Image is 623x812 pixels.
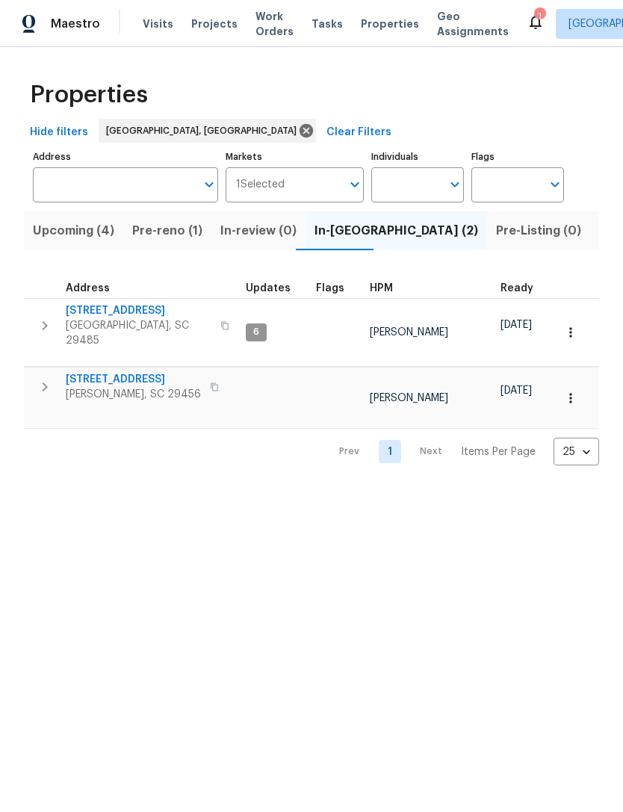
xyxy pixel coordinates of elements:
div: 1 [534,9,545,24]
nav: Pagination Navigation [325,438,599,465]
label: Address [33,152,218,161]
span: [PERSON_NAME] [370,327,448,338]
span: [DATE] [500,385,532,396]
span: Address [66,283,110,294]
p: Items Per Page [461,444,536,459]
label: Markets [226,152,365,161]
span: [GEOGRAPHIC_DATA], [GEOGRAPHIC_DATA] [106,123,303,138]
span: Geo Assignments [437,9,509,39]
button: Open [545,174,565,195]
span: Projects [191,16,238,31]
span: [DATE] [500,320,532,330]
span: In-[GEOGRAPHIC_DATA] (2) [314,220,478,241]
button: Hide filters [24,119,94,146]
span: [STREET_ADDRESS] [66,303,211,318]
span: 6 [247,326,265,338]
button: Open [199,174,220,195]
span: Properties [30,87,148,102]
div: Earliest renovation start date (first business day after COE or Checkout) [500,283,547,294]
span: Ready [500,283,533,294]
span: Clear Filters [326,123,391,142]
span: HPM [370,283,393,294]
span: Maestro [51,16,100,31]
span: [PERSON_NAME], SC 29456 [66,387,201,402]
span: Updates [246,283,291,294]
span: Pre-reno (1) [132,220,202,241]
span: [STREET_ADDRESS] [66,372,201,387]
span: Tasks [311,19,343,29]
span: Work Orders [255,9,294,39]
div: 25 [554,433,599,471]
span: Hide filters [30,123,88,142]
span: 1 Selected [236,179,285,191]
div: [GEOGRAPHIC_DATA], [GEOGRAPHIC_DATA] [99,119,316,143]
button: Open [444,174,465,195]
span: [GEOGRAPHIC_DATA], SC 29485 [66,318,211,348]
span: In-review (0) [220,220,297,241]
button: Open [344,174,365,195]
span: Visits [143,16,173,31]
span: Flags [316,283,344,294]
a: Goto page 1 [379,440,401,463]
label: Individuals [371,152,464,161]
span: Pre-Listing (0) [496,220,581,241]
span: Upcoming (4) [33,220,114,241]
span: Properties [361,16,419,31]
span: [PERSON_NAME] [370,393,448,403]
button: Clear Filters [320,119,397,146]
label: Flags [471,152,564,161]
